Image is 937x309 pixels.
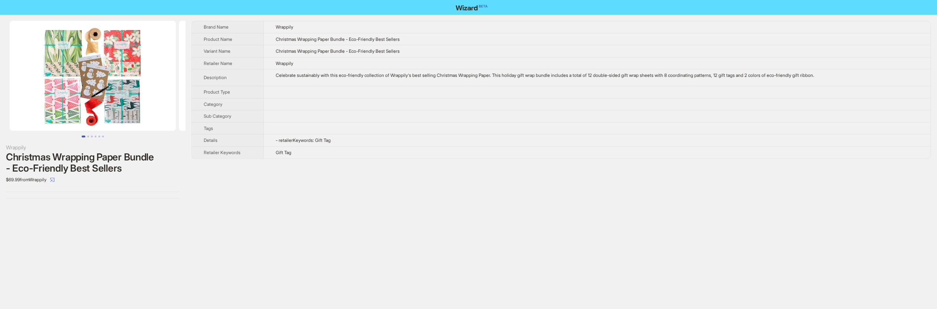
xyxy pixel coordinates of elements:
div: Celebrate sustainably with this eco-friendly collection of Wrappily's best selling Christmas Wrap... [276,72,919,78]
button: Go to slide 5 [98,136,100,137]
span: Product Type [204,89,230,95]
span: Christmas Wrapping Paper Bundle - Eco-Friendly Best Sellers [276,36,400,42]
span: Tags [204,126,213,131]
span: Details [204,137,217,143]
div: Christmas Wrapping Paper Bundle - Eco-Friendly Best Sellers [6,152,180,174]
div: Wrappily [6,143,180,152]
span: Brand Name [204,24,229,30]
div: $69.99 from Wrappily [6,174,180,186]
span: Sub Category [204,113,231,119]
span: Retailer Name [204,61,232,66]
span: Gift Tag [276,150,291,155]
span: Description [204,75,227,80]
span: Category [204,101,222,107]
span: Wrappily [276,61,293,66]
span: Wrappily [276,24,293,30]
span: Christmas Wrapping Paper Bundle - Eco-Friendly Best Sellers [276,48,400,54]
button: Go to slide 2 [87,136,89,137]
span: - retailerKeywords: Gift Tag [276,137,331,143]
span: Retailer Keywords [204,150,240,155]
span: select [50,178,55,182]
img: Christmas Wrapping Paper Bundle - Eco-Friendly Best Sellers Christmas Wrapping Paper Bundle - Eco... [10,21,176,131]
span: Product Name [204,36,232,42]
button: Go to slide 1 [82,136,85,137]
button: Go to slide 4 [95,136,96,137]
span: Variant Name [204,48,230,54]
img: Christmas Wrapping Paper Bundle - Eco-Friendly Best Sellers Christmas Wrapping Paper Bundle - Eco... [179,21,345,131]
button: Go to slide 6 [102,136,104,137]
button: Go to slide 3 [91,136,93,137]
